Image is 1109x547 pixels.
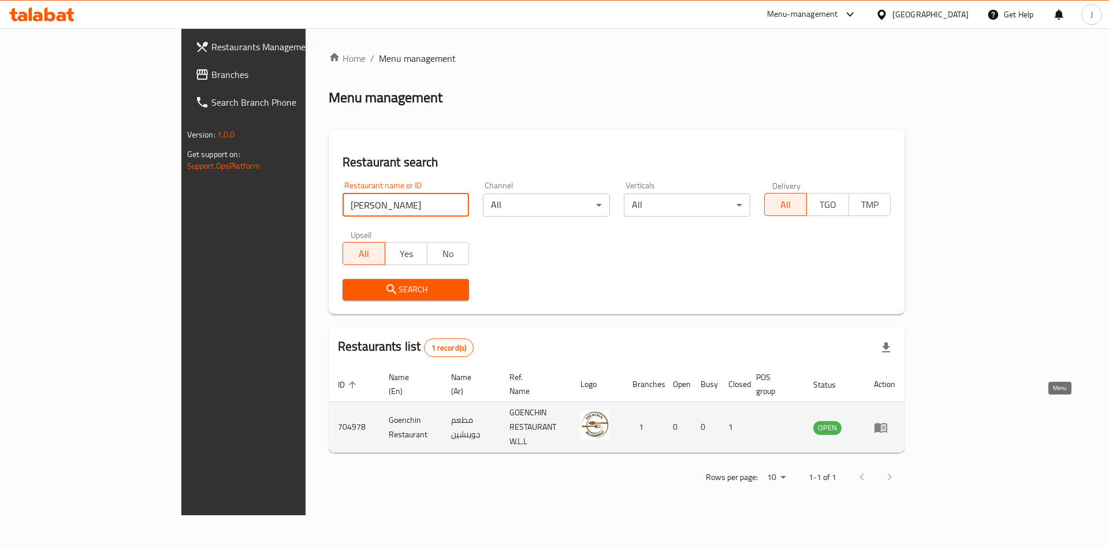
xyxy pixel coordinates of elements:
div: Export file [872,334,900,362]
nav: breadcrumb [329,51,905,65]
span: ID [338,378,360,392]
table: enhanced table [329,367,905,453]
span: 1 record(s) [425,343,474,353]
p: 1-1 of 1 [809,470,836,485]
span: Search [352,282,460,297]
div: All [624,194,750,217]
button: No [427,242,470,265]
span: All [769,196,802,213]
span: No [432,245,465,262]
button: Search [343,279,469,300]
th: Busy [691,367,719,402]
span: Status [813,378,851,392]
td: GOENCHIN RESTAURANT W.L.L [500,402,571,453]
span: Menu management [379,51,456,65]
td: 0 [664,402,691,453]
th: Action [865,367,905,402]
td: 1 [623,402,664,453]
h2: Restaurants list [338,338,474,357]
label: Upsell [351,230,372,239]
span: OPEN [813,421,842,434]
p: Rows per page: [706,470,758,485]
td: 0 [691,402,719,453]
span: Name (En) [389,370,428,398]
div: Menu-management [767,8,838,21]
button: All [343,242,385,265]
li: / [370,51,374,65]
button: TMP [849,193,891,216]
button: All [764,193,807,216]
div: Total records count [424,338,474,357]
h2: Restaurant search [343,154,891,171]
a: Search Branch Phone [186,88,367,116]
span: Ref. Name [509,370,557,398]
span: Get support on: [187,147,240,162]
th: Open [664,367,691,402]
div: Rows per page: [762,469,790,486]
th: Closed [719,367,747,402]
span: J [1091,8,1093,21]
td: Goenchin Restaurant [379,402,442,453]
span: TGO [812,196,844,213]
span: Branches [211,68,358,81]
div: All [483,194,609,217]
img: Goenchin Restaurant [580,411,609,440]
a: Restaurants Management [186,33,367,61]
span: Name (Ar) [451,370,486,398]
span: Version: [187,127,215,142]
h2: Menu management [329,88,442,107]
th: Logo [571,367,623,402]
a: Support.OpsPlatform [187,158,260,173]
td: 1 [719,402,747,453]
td: مطعم جوينشين [442,402,500,453]
div: [GEOGRAPHIC_DATA] [892,8,969,21]
th: Branches [623,367,664,402]
span: Restaurants Management [211,40,358,54]
input: Search for restaurant name or ID.. [343,194,469,217]
span: Search Branch Phone [211,95,358,109]
div: OPEN [813,421,842,435]
a: Branches [186,61,367,88]
button: Yes [385,242,427,265]
span: TMP [854,196,887,213]
span: Yes [390,245,423,262]
span: POS group [756,370,790,398]
label: Delivery [772,181,801,189]
span: 1.0.0 [217,127,235,142]
span: All [348,245,381,262]
button: TGO [806,193,849,216]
